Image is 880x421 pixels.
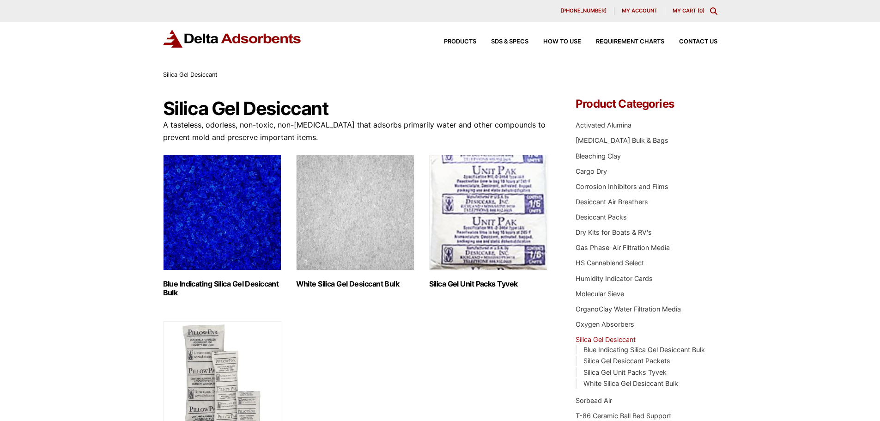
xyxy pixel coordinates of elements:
a: Visit product category White Silica Gel Desiccant Bulk [296,155,414,288]
img: Delta Adsorbents [163,30,302,48]
a: T-86 Ceramic Ball Bed Support [576,412,671,420]
span: How to Use [543,39,581,45]
a: OrganoClay Water Filtration Media [576,305,681,313]
a: Desiccant Air Breathers [576,198,648,206]
a: Requirement Charts [581,39,664,45]
a: SDS & SPECS [476,39,528,45]
h1: Silica Gel Desiccant [163,98,548,119]
a: White Silica Gel Desiccant Bulk [583,379,678,387]
span: SDS & SPECS [491,39,528,45]
a: [MEDICAL_DATA] Bulk & Bags [576,136,668,144]
a: Oxygen Absorbers [576,320,634,328]
a: Activated Alumina [576,121,631,129]
span: Products [444,39,476,45]
span: My account [622,8,657,13]
a: Bleaching Clay [576,152,621,160]
a: Gas Phase-Air Filtration Media [576,244,670,251]
a: Dry Kits for Boats & RV's [576,228,652,236]
span: [PHONE_NUMBER] [561,8,607,13]
a: Corrosion Inhibitors and Films [576,183,668,190]
img: Silica Gel Unit Packs Tyvek [429,155,547,270]
span: Requirement Charts [596,39,664,45]
a: Silica Gel Unit Packs Tyvek [583,368,667,376]
a: Silica Gel Desiccant [576,336,636,343]
img: Blue Indicating Silica Gel Desiccant Bulk [163,155,281,270]
span: Silica Gel Desiccant [163,71,218,78]
h2: Silica Gel Unit Packs Tyvek [429,280,547,288]
a: Sorbead Air [576,397,612,404]
a: Cargo Dry [576,167,607,175]
h2: White Silica Gel Desiccant Bulk [296,280,414,288]
a: My Cart (0) [673,7,704,14]
a: Visit product category Silica Gel Unit Packs Tyvek [429,155,547,288]
span: 0 [699,7,703,14]
h2: Blue Indicating Silica Gel Desiccant Bulk [163,280,281,297]
span: Contact Us [679,39,717,45]
a: Contact Us [664,39,717,45]
a: My account [614,7,665,15]
a: HS Cannablend Select [576,259,644,267]
a: Desiccant Packs [576,213,627,221]
a: Products [429,39,476,45]
a: Blue Indicating Silica Gel Desiccant Bulk [583,346,705,354]
p: A tasteless, odorless, non-toxic, non-[MEDICAL_DATA] that adsorbs primarily water and other compo... [163,119,548,144]
h4: Product Categories [576,98,717,110]
div: Toggle Modal Content [710,7,717,15]
a: [PHONE_NUMBER] [553,7,614,15]
a: How to Use [528,39,581,45]
a: Humidity Indicator Cards [576,275,653,282]
a: Silica Gel Desiccant Packets [583,357,670,365]
img: White Silica Gel Desiccant Bulk [296,155,414,270]
a: Molecular Sieve [576,290,624,298]
a: Visit product category Blue Indicating Silica Gel Desiccant Bulk [163,155,281,297]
